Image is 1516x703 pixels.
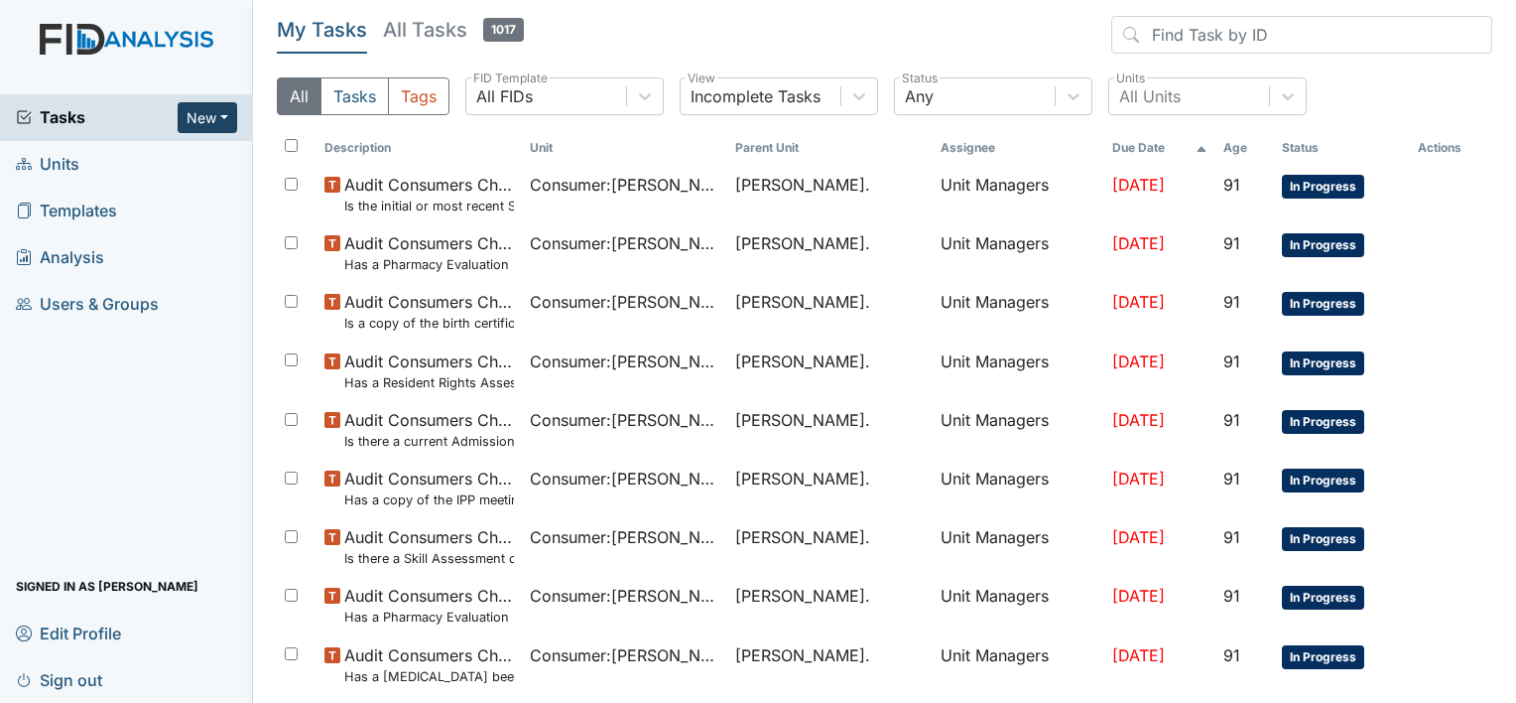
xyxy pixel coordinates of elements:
[344,643,514,686] span: Audit Consumers Charts Has a colonoscopy been completed for all males and females over 50 or is t...
[344,608,514,627] small: Has a Pharmacy Evaluation been completed quarterly?
[344,667,514,686] small: Has a [MEDICAL_DATA] been completed for all [DEMOGRAPHIC_DATA] and [DEMOGRAPHIC_DATA] over 50 or ...
[933,635,1104,694] td: Unit Managers
[1282,292,1364,316] span: In Progress
[320,77,389,115] button: Tasks
[316,131,522,165] th: Toggle SortBy
[933,576,1104,634] td: Unit Managers
[1112,469,1165,489] span: [DATE]
[344,173,514,215] span: Audit Consumers Charts Is the initial or most recent Social Evaluation in the chart?
[344,584,514,627] span: Audit Consumers Charts Has a Pharmacy Evaluation been completed quarterly?
[735,584,870,608] span: [PERSON_NAME].
[735,525,870,549] span: [PERSON_NAME].
[933,459,1104,517] td: Unit Managers
[933,282,1104,341] td: Unit Managers
[1410,131,1492,165] th: Actions
[1112,410,1165,430] span: [DATE]
[1112,175,1165,195] span: [DATE]
[388,77,449,115] button: Tags
[1282,645,1364,669] span: In Progress
[1111,16,1492,54] input: Find Task by ID
[344,350,514,392] span: Audit Consumers Charts Has a Resident Rights Assessment form been completed (18 years or older)?
[1223,292,1240,312] span: 91
[530,290,719,314] span: Consumer : [PERSON_NAME]
[16,105,178,129] a: Tasks
[1223,175,1240,195] span: 91
[933,517,1104,576] td: Unit Managers
[344,290,514,333] span: Audit Consumers Charts Is a copy of the birth certificate found in the file?
[1223,233,1240,253] span: 91
[1274,131,1410,165] th: Toggle SortBy
[344,231,514,274] span: Audit Consumers Charts Has a Pharmacy Evaluation been completed quarterly?
[735,467,870,491] span: [PERSON_NAME].
[735,408,870,432] span: [PERSON_NAME].
[530,173,719,197] span: Consumer : [PERSON_NAME]
[344,491,514,509] small: Has a copy of the IPP meeting been sent to the Parent/Guardian [DATE] of the meeting?
[1215,131,1274,165] th: Toggle SortBy
[735,350,870,373] span: [PERSON_NAME].
[530,643,719,667] span: Consumer : [PERSON_NAME]
[933,223,1104,282] td: Unit Managers
[933,342,1104,400] td: Unit Managers
[178,102,237,133] button: New
[735,231,870,255] span: [PERSON_NAME].
[344,197,514,215] small: Is the initial or most recent Social Evaluation in the chart?
[530,467,719,491] span: Consumer : [PERSON_NAME]
[933,400,1104,459] td: Unit Managers
[1112,233,1165,253] span: [DATE]
[1223,469,1240,489] span: 91
[1282,469,1364,492] span: In Progress
[1282,351,1364,375] span: In Progress
[1282,527,1364,551] span: In Progress
[1104,131,1215,165] th: Toggle SortBy
[344,467,514,509] span: Audit Consumers Charts Has a copy of the IPP meeting been sent to the Parent/Guardian within 30 d...
[1282,586,1364,610] span: In Progress
[1112,586,1165,606] span: [DATE]
[530,350,719,373] span: Consumer : [PERSON_NAME]
[727,131,933,165] th: Toggle SortBy
[933,165,1104,223] td: Unit Managers
[344,373,514,392] small: Has a Resident Rights Assessment form been completed (18 years or older)?
[522,131,727,165] th: Toggle SortBy
[1112,645,1165,665] span: [DATE]
[344,408,514,451] span: Audit Consumers Charts Is there a current Admission Agreement (within one year)?
[691,84,821,108] div: Incomplete Tasks
[16,289,159,320] span: Users & Groups
[344,525,514,568] span: Audit Consumers Charts Is there a Skill Assessment completed and updated yearly (no more than one...
[933,131,1104,165] th: Assignee
[1112,292,1165,312] span: [DATE]
[905,84,934,108] div: Any
[277,77,449,115] div: Type filter
[1223,586,1240,606] span: 91
[344,314,514,333] small: Is a copy of the birth certificate found in the file?
[1119,84,1181,108] div: All Units
[16,618,121,648] span: Edit Profile
[285,139,298,152] input: Toggle All Rows Selected
[344,549,514,568] small: Is there a Skill Assessment completed and updated yearly (no more than one year old)
[344,432,514,451] small: Is there a current Admission Agreement ([DATE])?
[530,231,719,255] span: Consumer : [PERSON_NAME]
[277,77,321,115] button: All
[735,643,870,667] span: [PERSON_NAME].
[530,408,719,432] span: Consumer : [PERSON_NAME]
[344,255,514,274] small: Has a Pharmacy Evaluation been completed quarterly?
[1282,233,1364,257] span: In Progress
[16,664,102,695] span: Sign out
[1223,351,1240,371] span: 91
[1112,351,1165,371] span: [DATE]
[1223,527,1240,547] span: 91
[1223,410,1240,430] span: 91
[1112,527,1165,547] span: [DATE]
[1282,175,1364,199] span: In Progress
[16,242,104,273] span: Analysis
[16,149,79,180] span: Units
[483,18,524,42] span: 1017
[476,84,533,108] div: All FIDs
[530,525,719,549] span: Consumer : [PERSON_NAME]
[735,290,870,314] span: [PERSON_NAME].
[383,16,524,44] h5: All Tasks
[735,173,870,197] span: [PERSON_NAME].
[16,196,117,226] span: Templates
[277,16,367,44] h5: My Tasks
[530,584,719,608] span: Consumer : [PERSON_NAME]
